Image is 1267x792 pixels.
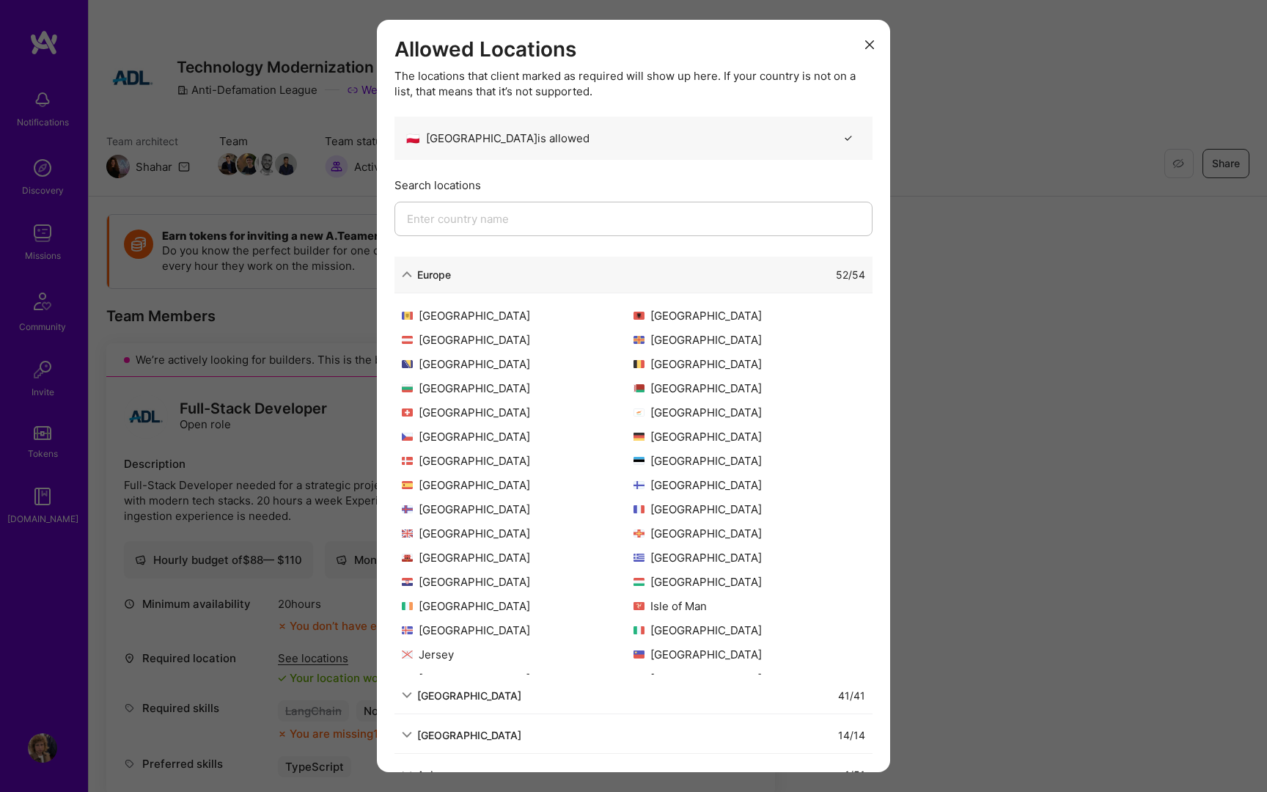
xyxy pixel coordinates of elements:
[633,457,644,465] img: Estonia
[406,131,590,146] div: [GEOGRAPHIC_DATA] is allowed
[836,267,865,282] div: 52 / 54
[402,623,633,638] div: [GEOGRAPHIC_DATA]
[402,650,413,659] img: Jersey
[633,626,644,634] img: Italy
[402,433,413,441] img: Czech Republic
[402,550,633,565] div: [GEOGRAPHIC_DATA]
[402,453,633,469] div: [GEOGRAPHIC_DATA]
[402,574,633,590] div: [GEOGRAPHIC_DATA]
[633,356,865,372] div: [GEOGRAPHIC_DATA]
[402,312,413,320] img: Andorra
[402,769,412,780] i: icon ArrowDown
[402,526,633,541] div: [GEOGRAPHIC_DATA]
[633,574,865,590] div: [GEOGRAPHIC_DATA]
[402,405,633,420] div: [GEOGRAPHIC_DATA]
[417,688,521,703] div: [GEOGRAPHIC_DATA]
[633,384,644,392] img: Belarus
[402,336,413,344] img: Austria
[633,505,644,513] img: France
[402,502,633,517] div: [GEOGRAPHIC_DATA]
[402,690,412,700] i: icon ArrowDown
[865,40,874,49] i: icon Close
[402,384,413,392] img: Bulgaria
[633,623,865,638] div: [GEOGRAPHIC_DATA]
[633,578,644,586] img: Hungary
[838,688,865,703] div: 41 / 41
[402,598,633,614] div: [GEOGRAPHIC_DATA]
[633,502,865,517] div: [GEOGRAPHIC_DATA]
[394,68,873,99] div: The locations that client marked as required will show up here. If your country is not on a list,...
[394,37,873,62] h3: Allowed Locations
[633,312,644,320] img: Albania
[402,554,413,562] img: Gibraltar
[402,408,413,417] img: Switzerland
[402,730,412,740] i: icon ArrowDown
[633,526,865,541] div: [GEOGRAPHIC_DATA]
[402,647,633,662] div: Jersey
[845,767,865,782] div: 1 / 51
[377,20,890,772] div: modal
[402,429,633,444] div: [GEOGRAPHIC_DATA]
[402,481,413,489] img: Spain
[633,381,865,396] div: [GEOGRAPHIC_DATA]
[402,671,633,686] div: [GEOGRAPHIC_DATA]
[633,554,644,562] img: Greece
[633,360,644,368] img: Belgium
[402,332,633,348] div: [GEOGRAPHIC_DATA]
[402,477,633,493] div: [GEOGRAPHIC_DATA]
[633,602,644,610] img: Isle of Man
[633,598,865,614] div: Isle of Man
[633,408,644,417] img: Cyprus
[633,477,865,493] div: [GEOGRAPHIC_DATA]
[633,405,865,420] div: [GEOGRAPHIC_DATA]
[633,529,644,538] img: Guernsey
[402,505,413,513] img: Faroe Islands
[406,131,420,146] span: 🇵🇱
[402,356,633,372] div: [GEOGRAPHIC_DATA]
[402,381,633,396] div: [GEOGRAPHIC_DATA]
[417,727,521,743] div: [GEOGRAPHIC_DATA]
[394,177,873,193] div: Search locations
[633,550,865,565] div: [GEOGRAPHIC_DATA]
[402,360,413,368] img: Bosnia and Herzegovina
[633,336,644,344] img: Åland
[633,453,865,469] div: [GEOGRAPHIC_DATA]
[842,133,853,144] i: icon CheckBlack
[402,269,412,279] i: icon ArrowDown
[402,529,413,538] img: United Kingdom
[633,650,644,659] img: Liechtenstein
[633,332,865,348] div: [GEOGRAPHIC_DATA]
[402,578,413,586] img: Croatia
[633,647,865,662] div: [GEOGRAPHIC_DATA]
[402,602,413,610] img: Ireland
[838,727,865,743] div: 14 / 14
[417,267,451,282] div: Europe
[633,308,865,323] div: [GEOGRAPHIC_DATA]
[633,433,644,441] img: Germany
[402,308,633,323] div: [GEOGRAPHIC_DATA]
[633,671,865,686] div: [GEOGRAPHIC_DATA]
[394,202,873,236] input: Enter country name
[417,767,438,782] div: Asia
[633,481,644,489] img: Finland
[402,457,413,465] img: Denmark
[402,626,413,634] img: Iceland
[633,429,865,444] div: [GEOGRAPHIC_DATA]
